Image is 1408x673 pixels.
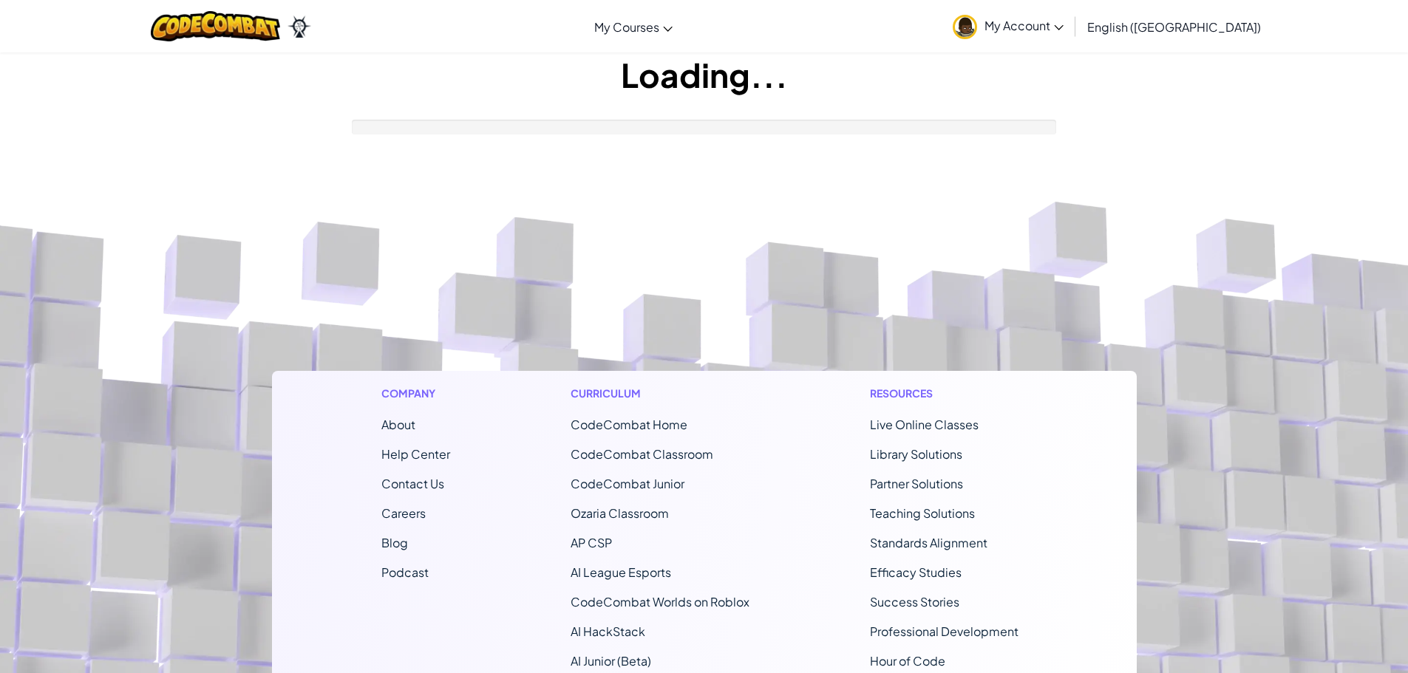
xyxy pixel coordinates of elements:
img: CodeCombat logo [151,11,280,41]
a: Partner Solutions [870,476,963,491]
a: AI Junior (Beta) [571,653,651,669]
img: avatar [953,15,977,39]
a: My Courses [587,7,680,47]
a: CodeCombat Junior [571,476,684,491]
a: Careers [381,505,426,521]
a: About [381,417,415,432]
h1: Resources [870,386,1027,401]
a: AP CSP [571,535,612,550]
a: CodeCombat Worlds on Roblox [571,594,749,609]
a: Standards Alignment [870,535,987,550]
a: Live Online Classes [870,417,979,432]
a: Hour of Code [870,653,945,669]
span: My Courses [594,19,659,35]
img: Ozaria [288,16,311,38]
a: Success Stories [870,594,959,609]
a: Help Center [381,446,450,462]
a: Efficacy Studies [870,564,962,580]
a: AI League Esports [571,564,671,580]
a: Professional Development [870,624,1018,639]
a: Teaching Solutions [870,505,975,521]
a: English ([GEOGRAPHIC_DATA]) [1080,7,1268,47]
a: Library Solutions [870,446,962,462]
a: Podcast [381,564,429,580]
a: CodeCombat Classroom [571,446,713,462]
h1: Curriculum [571,386,749,401]
a: AI HackStack [571,624,645,639]
span: CodeCombat Home [571,417,687,432]
span: Contact Us [381,476,444,491]
span: English ([GEOGRAPHIC_DATA]) [1087,19,1261,35]
a: Ozaria Classroom [571,505,669,521]
a: My Account [945,3,1071,49]
h1: Company [381,386,450,401]
span: My Account [984,18,1064,33]
a: Blog [381,535,408,550]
